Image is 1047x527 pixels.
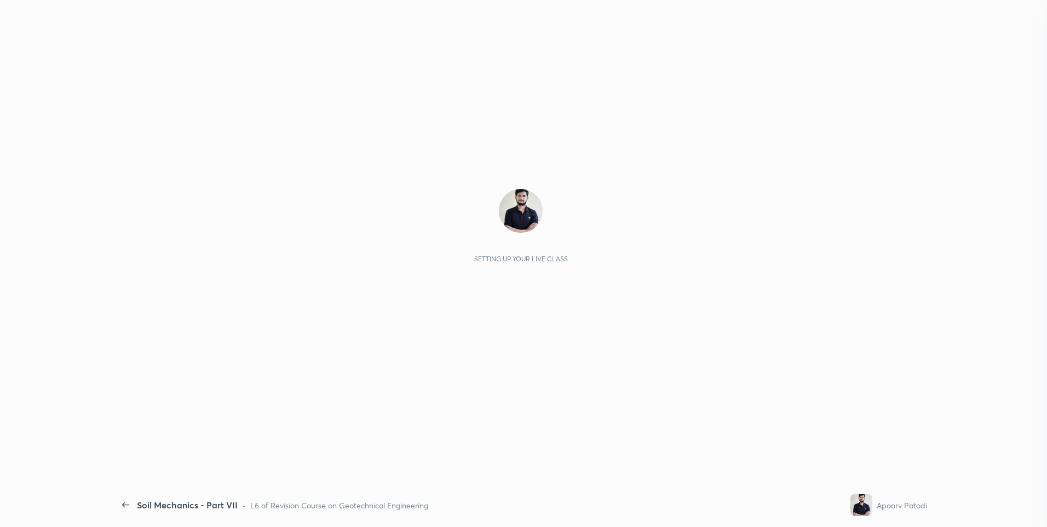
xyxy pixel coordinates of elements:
img: 3a38f146e3464b03b24dd93f76ec5ac5.jpg [850,494,872,516]
div: • [242,500,246,511]
div: L6 of Revision Course on Geotechnical Engineering [250,500,428,511]
div: Setting up your live class [474,255,568,263]
div: Apoorv Patodi [877,500,927,511]
img: 3a38f146e3464b03b24dd93f76ec5ac5.jpg [499,189,543,233]
div: Soil Mechanics - Part VII [137,499,238,512]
